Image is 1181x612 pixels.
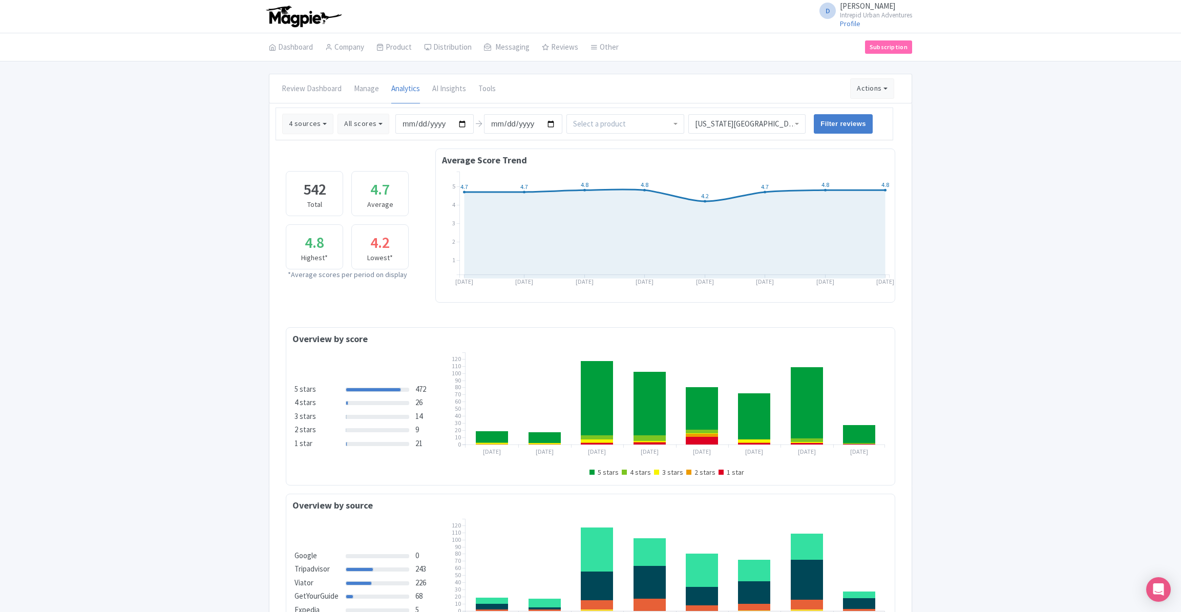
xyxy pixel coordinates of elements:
[455,278,473,285] tspan: [DATE]
[454,571,460,578] tspan: 50
[850,448,868,455] tspan: [DATE]
[693,448,711,455] tspan: [DATE]
[294,590,339,602] label: GetYourGuide
[409,384,448,395] div: 472
[282,114,333,134] button: 4 sources
[451,535,460,543] tspan: 100
[457,440,460,448] tspan: 0
[454,376,460,384] tspan: 90
[454,585,460,593] tspan: 30
[451,362,460,369] tspan: 110
[798,448,816,455] tspan: [DATE]
[303,179,326,200] div: 542
[367,199,393,210] div: Average
[636,278,653,285] tspan: [DATE]
[409,438,448,450] div: 21
[814,114,873,134] input: Filter reviews
[391,75,420,103] a: Analytics
[454,578,460,585] tspan: 40
[454,592,460,600] tspan: 20
[840,1,895,11] span: [PERSON_NAME]
[370,179,390,200] div: 4.7
[850,78,894,99] button: Actions
[451,354,460,362] tspan: 120
[819,3,836,19] span: D
[294,563,330,575] label: Tripadvisor
[813,2,912,18] a: D [PERSON_NAME] Intrepid Urban Adventures
[452,182,455,190] tspan: 5
[454,433,460,440] tspan: 10
[409,563,448,575] div: 243
[515,278,533,285] tspan: [DATE]
[454,404,460,412] tspan: 50
[590,33,619,62] a: Other
[432,75,466,103] a: AI Insights
[484,33,530,62] a: Messaging
[536,448,554,455] tspan: [DATE]
[442,153,889,167] div: Average Score Trend
[454,549,460,557] tspan: 80
[454,426,460,433] tspan: 20
[294,577,313,589] label: Viator
[282,75,342,103] a: Review Dashboard
[409,550,448,562] div: 0
[409,411,448,423] div: 14
[294,384,316,395] label: 5 stars
[354,75,379,103] a: Manage
[840,12,912,18] small: Intrepid Urban Adventures
[409,577,448,589] div: 226
[294,411,316,423] label: 3 stars
[409,397,448,409] div: 26
[269,33,313,62] a: Dashboard
[294,438,312,450] label: 1 star
[576,278,594,285] tspan: [DATE]
[454,556,460,564] tspan: 70
[338,114,389,134] button: All scores
[307,199,322,210] div: Total
[286,269,409,280] div: *Average scores per period on display
[452,219,455,227] tspan: 3
[409,590,448,602] div: 68
[376,33,412,62] a: Product
[876,278,894,285] tspan: [DATE]
[454,542,460,550] tspan: 90
[301,252,328,263] div: Highest*
[641,448,659,455] tspan: [DATE]
[370,232,390,253] div: 4.2
[695,119,799,129] div: [US_STATE][GEOGRAPHIC_DATA]
[452,256,455,264] tspan: 1
[573,119,627,129] input: Select a product
[325,33,364,62] a: Company
[294,550,317,562] label: Google
[454,390,460,397] tspan: 70
[451,528,460,536] tspan: 110
[865,40,912,54] a: Subscription
[756,278,774,285] tspan: [DATE]
[745,448,763,455] tspan: [DATE]
[367,252,393,263] div: Lowest*
[409,424,448,436] div: 9
[294,424,316,436] label: 2 stars
[292,332,889,346] div: Overview by score
[454,563,460,571] tspan: 60
[542,33,578,62] a: Reviews
[424,33,472,62] a: Distribution
[292,498,889,512] div: Overview by source
[483,448,501,455] tspan: [DATE]
[454,599,460,607] tspan: 10
[454,411,460,419] tspan: 40
[264,5,343,28] img: logo-ab69f6fb50320c5b225c76a69d11143b.png
[454,397,460,405] tspan: 60
[454,383,460,390] tspan: 80
[452,201,455,208] tspan: 4
[816,278,834,285] tspan: [DATE]
[696,278,714,285] tspan: [DATE]
[478,75,496,103] a: Tools
[451,521,460,529] tspan: 120
[451,369,460,376] tspan: 100
[305,232,324,253] div: 4.8
[452,238,455,245] tspan: 2
[840,19,860,28] a: Profile
[1146,577,1171,602] div: Open Intercom Messenger
[294,397,316,409] label: 4 stars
